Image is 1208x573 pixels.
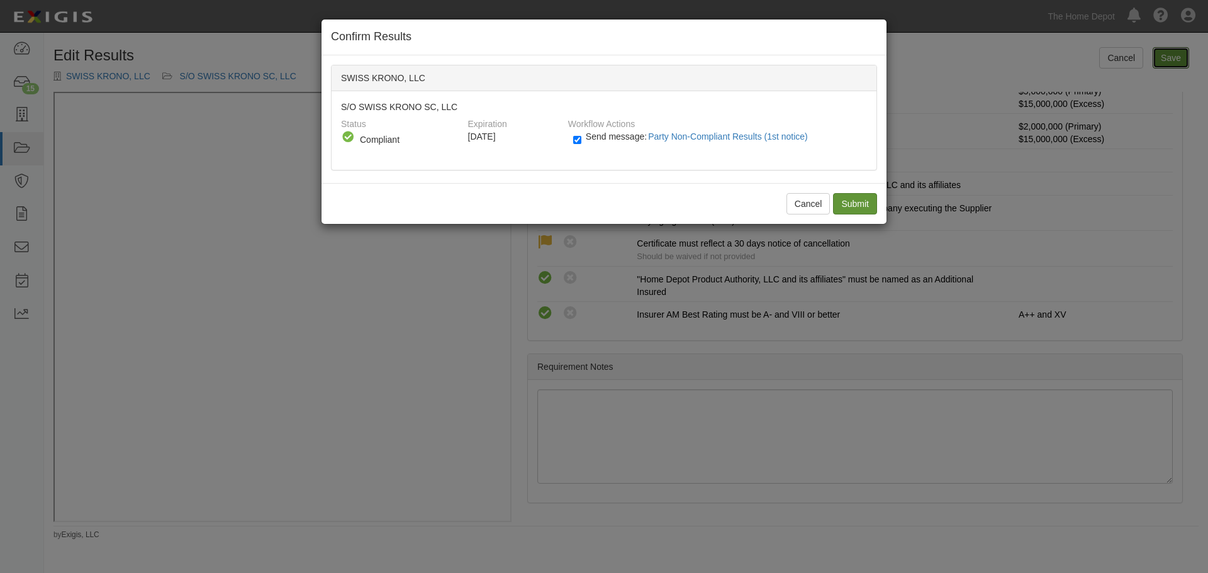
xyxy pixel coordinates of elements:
h4: Confirm Results [331,29,877,45]
i: Compliant [341,130,355,144]
label: Status [341,113,366,130]
span: Party Non-Compliant Results (1st notice) [648,131,808,142]
div: Compliant [360,133,454,146]
div: S/O SWISS KRONO SC, LLC [332,91,876,170]
input: Send message:Party Non-Compliant Results (1st notice) [573,133,581,147]
div: SWISS KRONO, LLC [332,65,876,91]
button: Send message: [647,128,813,145]
span: Send message: [586,131,813,142]
label: Expiration [468,113,507,130]
button: Cancel [786,193,830,214]
input: Submit [833,193,877,214]
label: Workflow Actions [568,113,635,130]
div: [DATE] [468,130,559,143]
